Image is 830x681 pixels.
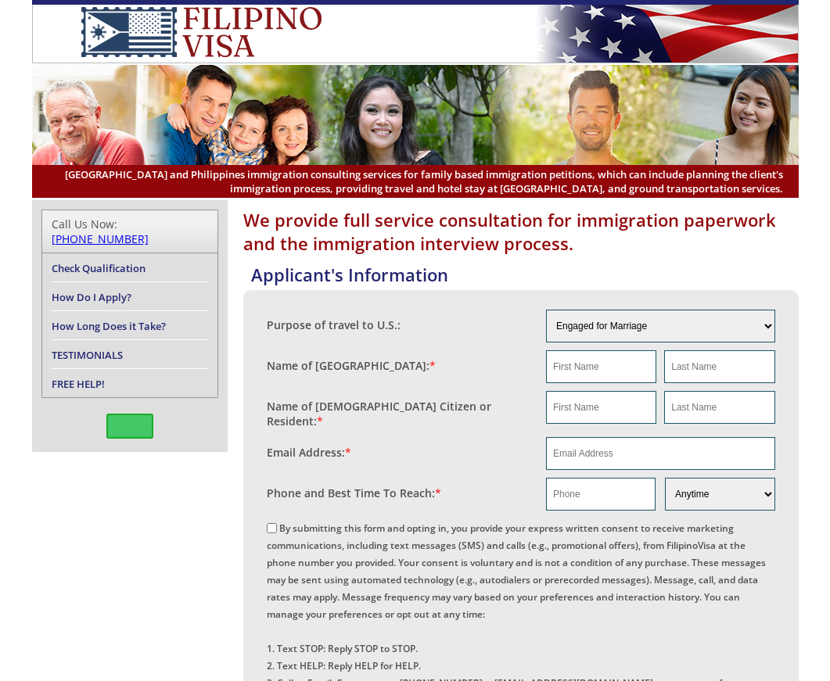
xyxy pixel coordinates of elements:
a: Check Qualification [52,261,146,275]
input: First Name [546,391,656,424]
label: Name of [GEOGRAPHIC_DATA]: [267,358,436,373]
div: Call Us Now: [52,217,208,246]
a: How Long Does it Take? [52,319,166,333]
label: Phone and Best Time To Reach: [267,486,441,500]
label: Name of [DEMOGRAPHIC_DATA] Citizen or Resident: [267,399,531,428]
a: [PHONE_NUMBER] [52,231,149,246]
span: [GEOGRAPHIC_DATA] and Philippines immigration consulting services for family based immigration pe... [48,167,783,195]
input: First Name [546,350,656,383]
h4: Applicant's Information [251,263,799,286]
input: By submitting this form and opting in, you provide your express written consent to receive market... [267,523,277,533]
input: Last Name [664,391,774,424]
h1: We provide full service consultation for immigration paperwork and the immigration interview proc... [243,208,799,255]
a: How Do I Apply? [52,290,131,304]
input: Last Name [664,350,774,383]
label: Purpose of travel to U.S.: [267,317,401,332]
input: Email Address [546,437,775,470]
a: TESTIMONIALS [52,348,123,362]
a: FREE HELP! [52,377,105,391]
input: Phone [546,478,656,511]
select: Phone and Best Reach Time are required. [665,478,774,511]
label: Email Address: [267,445,351,460]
